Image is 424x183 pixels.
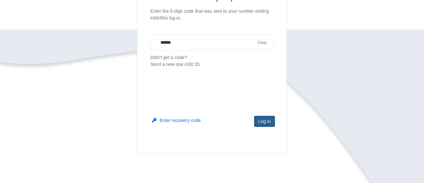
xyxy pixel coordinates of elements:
[254,116,275,127] button: Log in
[152,117,201,124] button: Enter recovery code
[255,40,269,46] button: Clear
[150,61,274,68] div: Send a new one in 00:35
[150,8,274,22] p: Enter the 6-digit code that was sent to your number ending in 8430 to log in.
[150,54,274,68] p: Didn't get a code?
